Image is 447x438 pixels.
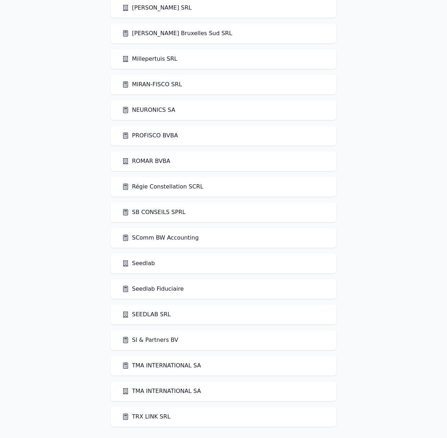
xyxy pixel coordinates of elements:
[122,387,201,395] a: TMA INTERNATIONAL SA
[122,234,199,242] a: SComm BW Accounting
[122,182,203,191] a: Régie Constellation SCRL
[122,157,170,165] a: ROMAR BVBA
[122,4,192,12] a: [PERSON_NAME] SRL
[122,412,170,421] a: TRX LINK SRL
[122,310,171,319] a: SEEDLAB SRL
[122,336,178,344] a: SI & Partners BV
[122,131,178,140] a: PROFISCO BVBA
[122,55,177,63] a: Millepertuis SRL
[122,29,232,38] a: [PERSON_NAME] Bruxelles Sud SRL
[122,285,184,293] a: Seedlab Fiduciaire
[122,80,182,89] a: MIRAN-FISCO SRL
[122,106,175,114] a: NEURONICS SA
[122,259,155,268] a: Seedlab
[122,361,201,370] a: TMA INTERNATIONAL SA
[122,208,186,217] a: SB CONSEILS SPRL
